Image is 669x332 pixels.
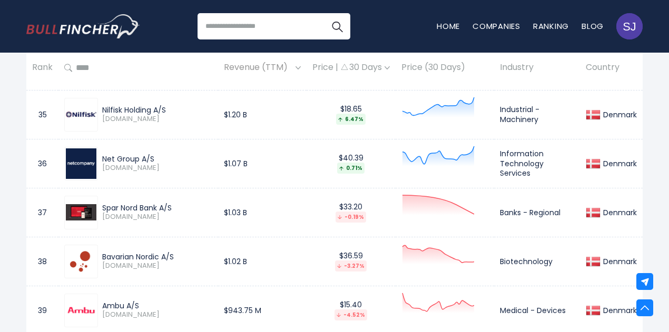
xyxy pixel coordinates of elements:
td: 37 [26,188,58,237]
div: -4.52% [334,309,367,320]
span: [DOMAIN_NAME] [102,213,212,222]
button: Search [324,13,350,39]
div: Denmark [601,306,637,315]
div: Denmark [601,159,637,168]
td: 36 [26,139,58,188]
a: Ranking [533,21,569,32]
td: Industrial - Machinery [494,90,580,139]
img: NLFSK.CO.png [66,112,96,117]
img: SPNO.CO.png [66,204,96,220]
div: 0.71% [337,163,365,174]
td: Banks - Regional [494,188,580,237]
div: Price | 30 Days [312,63,390,74]
td: $1.03 B [218,188,307,237]
td: 38 [26,237,58,286]
a: Companies [473,21,520,32]
img: NETC.CO.png [66,148,96,179]
img: BAVA.CO.png [66,246,96,277]
div: -3.27% [335,260,367,271]
div: Denmark [601,110,637,119]
span: [DOMAIN_NAME] [102,115,212,124]
td: Biotechnology [494,237,580,286]
td: $1.02 B [218,237,307,286]
div: $33.20 [312,202,390,223]
th: Rank [26,53,58,84]
th: Industry [494,53,580,84]
td: $1.07 B [218,139,307,188]
div: $18.65 [312,104,390,125]
div: 6.47% [336,114,366,125]
div: Denmark [601,257,637,266]
div: Ambu A/S [102,301,212,310]
div: Bavarian Nordic A/S [102,252,212,261]
a: Home [437,21,460,32]
img: AMBU-B.CO.png [66,305,96,315]
th: Country [580,53,643,84]
span: [DOMAIN_NAME] [102,164,212,173]
div: Net Group A/S [102,154,212,164]
span: [DOMAIN_NAME] [102,261,212,270]
img: Bullfincher logo [26,14,140,38]
td: $1.20 B [218,90,307,139]
div: $36.59 [312,251,390,271]
td: Information Technology Services [494,139,580,188]
a: Go to homepage [26,14,140,38]
th: Price (30 Days) [396,53,494,84]
a: Blog [582,21,604,32]
div: -0.19% [336,212,366,223]
span: [DOMAIN_NAME] [102,310,212,319]
div: Nilfisk Holding A/S [102,105,212,115]
div: Denmark [601,208,637,217]
div: Spar Nord Bank A/S [102,203,212,213]
span: Revenue (TTM) [224,60,293,76]
div: $40.39 [312,153,390,174]
div: $15.40 [312,300,390,320]
td: 35 [26,90,58,139]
